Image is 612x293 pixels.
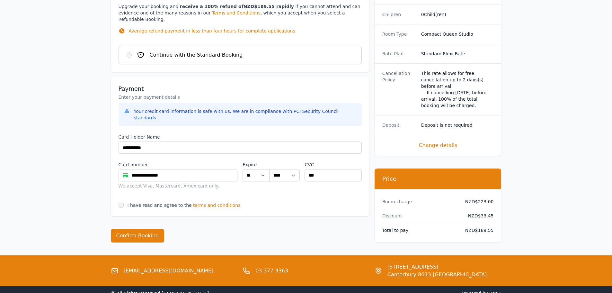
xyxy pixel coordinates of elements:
[134,108,357,121] div: Your credit card information is safe with us. We are in compliance with PCI Security Council stan...
[119,183,238,189] div: We accept Visa, Mastercard, Amex card only.
[421,70,494,109] div: This rate allows for free cancellation up to 2 days(s) before arrival. If cancelling [DATE] befor...
[305,161,361,168] label: CVC
[269,161,299,168] label: .
[421,50,494,57] dd: Standard Flexi Rate
[382,227,455,233] dt: Total to pay
[382,31,416,37] dt: Room Type
[128,203,192,208] label: I have read and agree to the
[460,198,494,205] dd: NZD$223.00
[180,4,294,9] strong: receive a 100% refund of NZD$189.55 rapidly
[193,202,241,208] span: terms and conditions
[421,122,494,128] dd: Deposit is not required
[243,161,269,168] label: Expire
[150,51,243,59] span: Continue with the Standard Booking
[212,10,261,15] a: Terms and Conditions
[382,175,494,183] h3: Price
[119,3,362,41] p: Upgrade your booking and if you cannot attend and can evidence one of the many reasons in our , w...
[382,198,455,205] dt: Room charge
[460,227,494,233] dd: NZD$189.55
[119,94,362,100] p: Enter your payment details
[421,31,494,37] dd: Compact Queen Studio
[255,267,288,275] a: 03 377 3363
[382,50,416,57] dt: Rate Plan
[460,213,494,219] dd: - NZD$33.45
[382,70,416,109] dt: Cancellation Policy
[382,122,416,128] dt: Deposit
[382,142,494,149] span: Change details
[382,213,455,219] dt: Discount
[119,161,238,168] label: Card number
[387,263,487,271] span: [STREET_ADDRESS]
[111,229,164,243] button: Confirm Booking
[119,134,362,140] label: Card Holder Name
[387,271,487,279] span: Canterbury 8013 [GEOGRAPHIC_DATA]
[421,11,494,18] dd: 0 Child(ren)
[129,28,295,34] p: Average refund payment in less than four hours for complete applications
[119,85,362,93] h3: Payment
[382,11,416,18] dt: Children
[124,267,214,275] a: [EMAIL_ADDRESS][DOMAIN_NAME]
